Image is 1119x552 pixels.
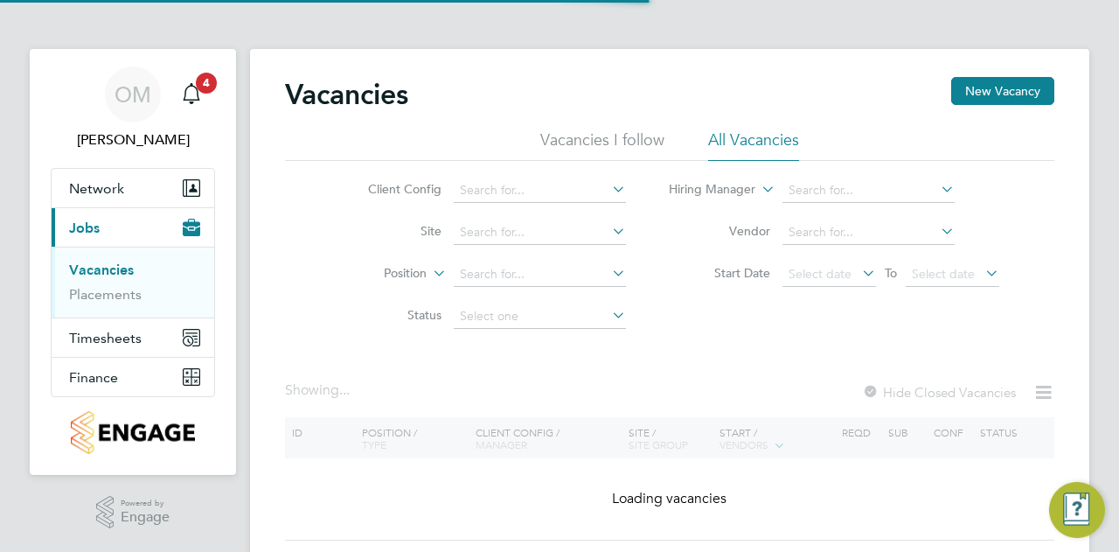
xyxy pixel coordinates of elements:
[951,77,1054,105] button: New Vacancy
[670,265,770,281] label: Start Date
[454,262,626,287] input: Search for...
[51,129,215,150] span: Ollie Morrissey
[196,73,217,94] span: 4
[121,496,170,511] span: Powered by
[52,318,214,357] button: Timesheets
[115,83,151,106] span: OM
[69,220,100,236] span: Jobs
[121,510,170,525] span: Engage
[52,169,214,207] button: Network
[862,384,1016,401] label: Hide Closed Vacancies
[52,247,214,318] div: Jobs
[96,496,170,529] a: Powered byEngage
[708,129,799,161] li: All Vacancies
[655,181,755,199] label: Hiring Manager
[30,49,236,475] nav: Main navigation
[540,129,664,161] li: Vacancies I follow
[69,369,118,386] span: Finance
[71,411,194,454] img: countryside-properties-logo-retina.png
[454,178,626,203] input: Search for...
[69,180,124,197] span: Network
[52,208,214,247] button: Jobs
[341,307,441,323] label: Status
[879,262,902,284] span: To
[782,178,955,203] input: Search for...
[52,358,214,396] button: Finance
[341,223,441,239] label: Site
[69,286,142,303] a: Placements
[670,223,770,239] label: Vendor
[69,330,142,346] span: Timesheets
[69,262,134,278] a: Vacancies
[339,381,350,399] span: ...
[341,181,441,197] label: Client Config
[782,220,955,245] input: Search for...
[51,66,215,150] a: OM[PERSON_NAME]
[1049,482,1105,538] button: Engage Resource Center
[789,266,851,282] span: Select date
[454,220,626,245] input: Search for...
[454,304,626,329] input: Select one
[912,266,975,282] span: Select date
[174,66,209,122] a: 4
[285,77,408,112] h2: Vacancies
[326,265,427,283] label: Position
[285,381,353,400] div: Showing
[51,411,215,454] a: Go to home page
